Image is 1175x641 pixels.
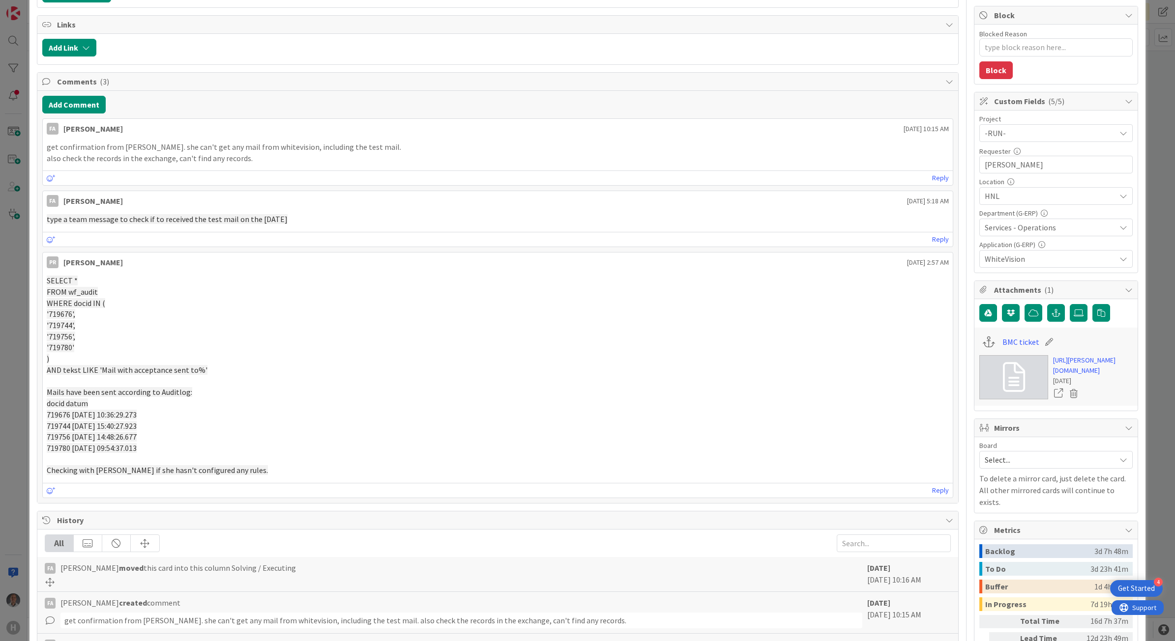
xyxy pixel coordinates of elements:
[985,544,1094,558] div: Backlog
[119,563,144,573] b: moved
[979,210,1133,217] div: Department (G-ERP)
[994,95,1120,107] span: Custom Fields
[42,39,96,56] button: Add Link
[60,613,863,628] div: get confirmation from [PERSON_NAME]. she can't get any mail from whitevision, including the test ...
[837,534,951,552] input: Search...
[45,535,74,552] div: All
[47,298,105,308] span: WHERE docid IN (
[47,276,78,285] span: SELECT *
[979,178,1133,185] div: Location
[57,76,941,87] span: Comments
[47,365,207,375] span: AND tekst LIKE 'Mail with acceptance sent to%'
[979,115,1133,122] div: Project
[979,241,1133,248] div: Application (G-ERP)
[47,320,75,330] span: '719744',
[985,580,1094,593] div: Buffer
[119,598,147,608] b: created
[47,141,949,153] p: get confirmation from [PERSON_NAME]. she can't get any mail from whitevision, including the test ...
[1154,578,1163,586] div: 4
[867,562,951,586] div: [DATE] 10:16 AM
[47,214,288,224] span: type a team message to check if to received the test mail on the [DATE]
[867,597,951,628] div: [DATE] 10:15 AM
[1090,597,1128,611] div: 7d 19h 17m
[907,257,949,268] span: [DATE] 2:57 AM
[100,77,109,86] span: ( 3 )
[867,598,890,608] b: [DATE]
[985,562,1090,576] div: To Do
[47,195,59,207] div: FA
[1053,387,1064,400] a: Open
[994,422,1120,434] span: Mirrors
[1090,562,1128,576] div: 3d 23h 41m
[932,233,949,246] a: Reply
[985,597,1090,611] div: In Progress
[994,524,1120,536] span: Metrics
[979,29,1027,38] label: Blocked Reason
[60,597,180,609] span: [PERSON_NAME] comment
[1110,580,1163,597] div: Open Get Started checklist, remaining modules: 4
[904,124,949,134] span: [DATE] 10:15 AM
[47,342,74,352] span: '719780'
[1053,376,1133,386] div: [DATE]
[1048,96,1064,106] span: ( 5/5 )
[979,473,1133,508] p: To delete a mirror card, just delete the card. All other mirrored cards will continue to exists.
[47,123,59,135] div: FA
[47,354,49,363] span: )
[63,123,123,135] div: [PERSON_NAME]
[1078,615,1128,628] div: 16d 7h 37m
[1094,544,1128,558] div: 3d 7h 48m
[1053,355,1133,376] a: [URL][PERSON_NAME][DOMAIN_NAME]
[867,563,890,573] b: [DATE]
[47,309,75,319] span: '719676',
[994,284,1120,296] span: Attachments
[63,195,123,207] div: [PERSON_NAME]
[47,421,137,431] span: 719744 [DATE] 15:40:27.923
[1118,584,1155,593] div: Get Started
[47,398,88,408] span: docid datum
[979,61,1013,79] button: Block
[57,514,941,526] span: History
[985,190,1116,202] span: HNL
[47,387,192,397] span: Mails have been sent according to Auditlog:
[979,147,1011,156] label: Requester
[994,9,1120,21] span: Block
[1002,336,1039,348] a: BMC ticket
[1044,285,1054,295] span: ( 1 )
[47,410,137,419] span: 719676 [DATE] 10:36:29.273
[985,126,1111,140] span: -RUN-
[932,484,949,497] a: Reply
[47,256,59,268] div: PR
[985,253,1116,265] span: WhiteVision
[57,19,941,30] span: Links
[60,562,296,574] span: [PERSON_NAME] this card into this column Solving / Executing
[45,598,56,609] div: FA
[45,563,56,574] div: FA
[47,287,98,297] span: FROM wf_audit
[932,172,949,184] a: Reply
[47,432,137,442] span: 719756 [DATE] 14:48:26.677
[985,453,1111,467] span: Select...
[985,222,1116,233] span: Services - Operations
[47,443,137,453] span: 719780 [DATE] 09:54:37.013
[21,1,45,13] span: Support
[1094,580,1128,593] div: 1d 4h 51m
[1020,615,1074,628] div: Total Time
[63,256,123,268] div: [PERSON_NAME]
[47,332,75,341] span: '719756',
[42,96,106,113] button: Add Comment
[47,465,268,475] span: Checking with [PERSON_NAME] if she hasn't configured any rules.
[979,442,997,449] span: Board
[47,153,949,164] p: also check the records in the exchange, can't find any records.
[907,196,949,206] span: [DATE] 5:18 AM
